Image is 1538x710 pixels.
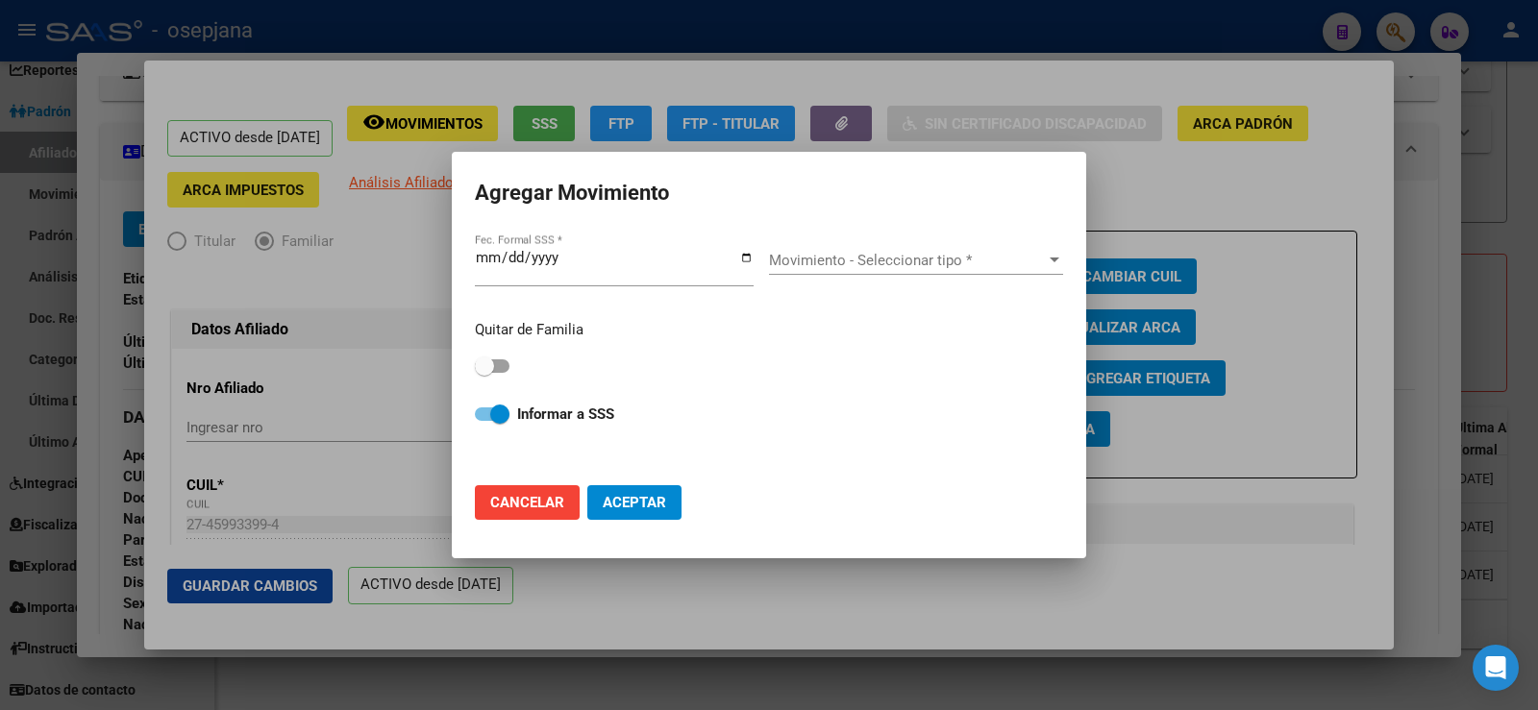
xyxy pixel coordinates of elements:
p: Quitar de Familia [475,319,1063,341]
button: Aceptar [587,485,682,520]
h2: Agregar Movimiento [475,175,1063,211]
button: Cancelar [475,485,580,520]
span: Cancelar [490,494,564,511]
span: Aceptar [603,494,666,511]
div: Open Intercom Messenger [1473,645,1519,691]
span: Movimiento - Seleccionar tipo * [769,252,1046,269]
strong: Informar a SSS [517,405,614,423]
